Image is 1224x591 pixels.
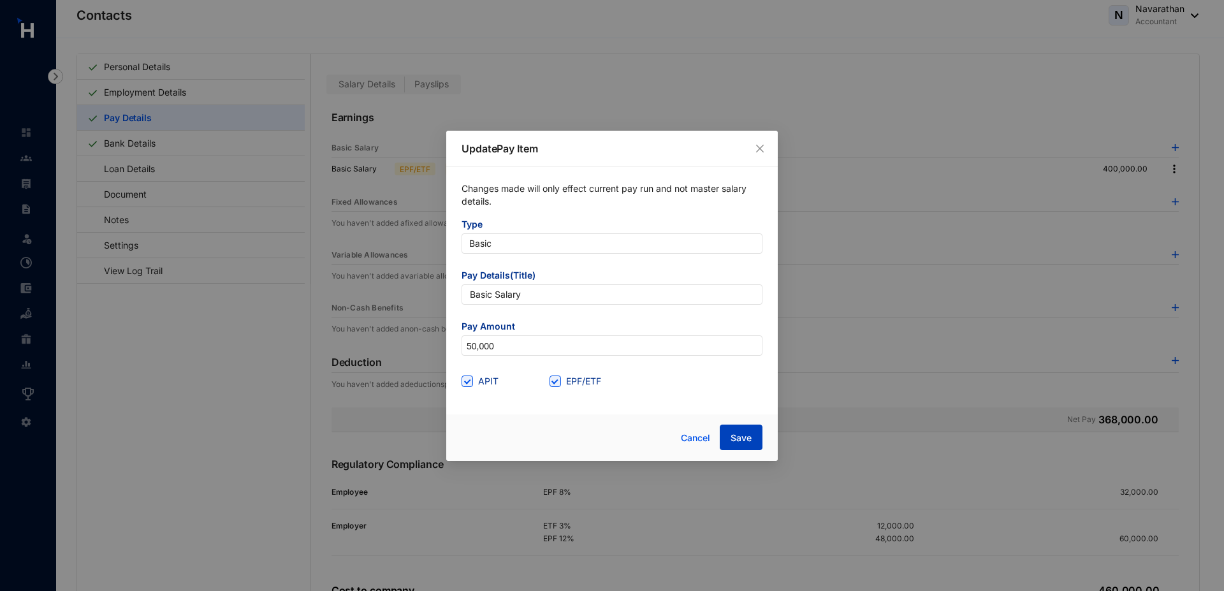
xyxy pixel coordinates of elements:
span: Pay Amount [462,320,762,335]
span: EPF/ETF [561,374,606,388]
p: Changes made will only effect current pay run and not master salary details. [462,182,762,218]
button: Save [720,425,762,450]
span: Type [462,218,762,233]
span: close [755,143,765,154]
p: Update Pay Item [462,141,762,156]
button: Cancel [671,425,720,451]
span: APIT [473,374,504,388]
input: Amount [462,336,762,356]
input: Pay item title [462,284,762,305]
span: Cancel [681,431,710,445]
span: Save [731,432,752,444]
span: Basic [469,234,755,253]
span: Pay Details(Title) [462,269,762,284]
button: Close [753,142,767,156]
